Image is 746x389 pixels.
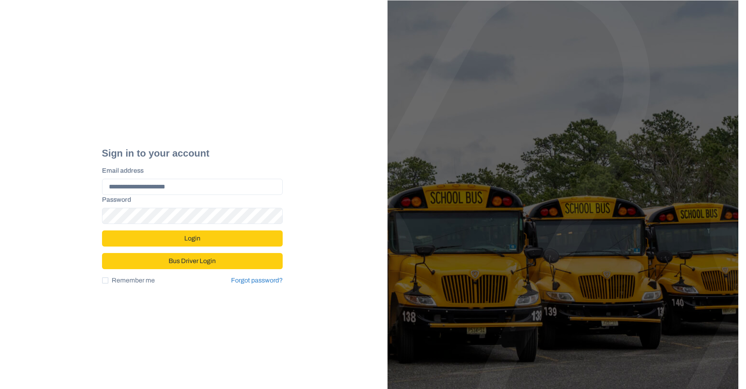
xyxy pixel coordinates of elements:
button: Login [102,230,283,247]
span: Remember me [112,276,155,285]
a: Bus Driver Login [102,254,283,261]
label: Email address [102,166,278,176]
a: Forgot password? [231,277,283,284]
button: Bus Driver Login [102,253,283,269]
a: Forgot password? [231,276,283,285]
label: Password [102,195,278,205]
h2: Sign in to your account [102,148,283,159]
